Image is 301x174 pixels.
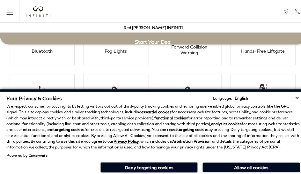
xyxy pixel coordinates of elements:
[133,38,169,44] span: Start Your Deal
[26,6,49,17] a: infiniti
[99,159,194,170] button: Deny targeting cookies
[91,47,137,53] div: Fog Lights
[28,151,47,155] a: ComplyAuto
[207,119,237,124] strong: analytics cookies
[174,125,205,130] strong: targeting cookies
[209,95,228,98] div: Language:
[229,93,295,99] select: Language Select
[151,113,184,118] strong: functional cookies
[112,136,136,141] a: Privacy Policy
[6,151,47,155] div: Powered by
[18,47,65,53] div: Bluetooth
[199,160,295,169] button: Allow all cookies
[122,25,180,29] a: Red [PERSON_NAME] INFINITI
[235,47,281,53] div: Hands-Free Liftgate
[163,43,209,54] div: Forward Collision Warning
[169,136,207,141] strong: Arbitration Provision
[6,93,61,99] span: Your Privacy & Cookies
[6,102,295,148] p: We respect consumer privacy rights by letting visitors opt out of third-party tracking cookies an...
[139,108,168,112] strong: essential cookies
[26,6,49,17] img: INFINITI
[52,125,83,130] strong: targeting cookies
